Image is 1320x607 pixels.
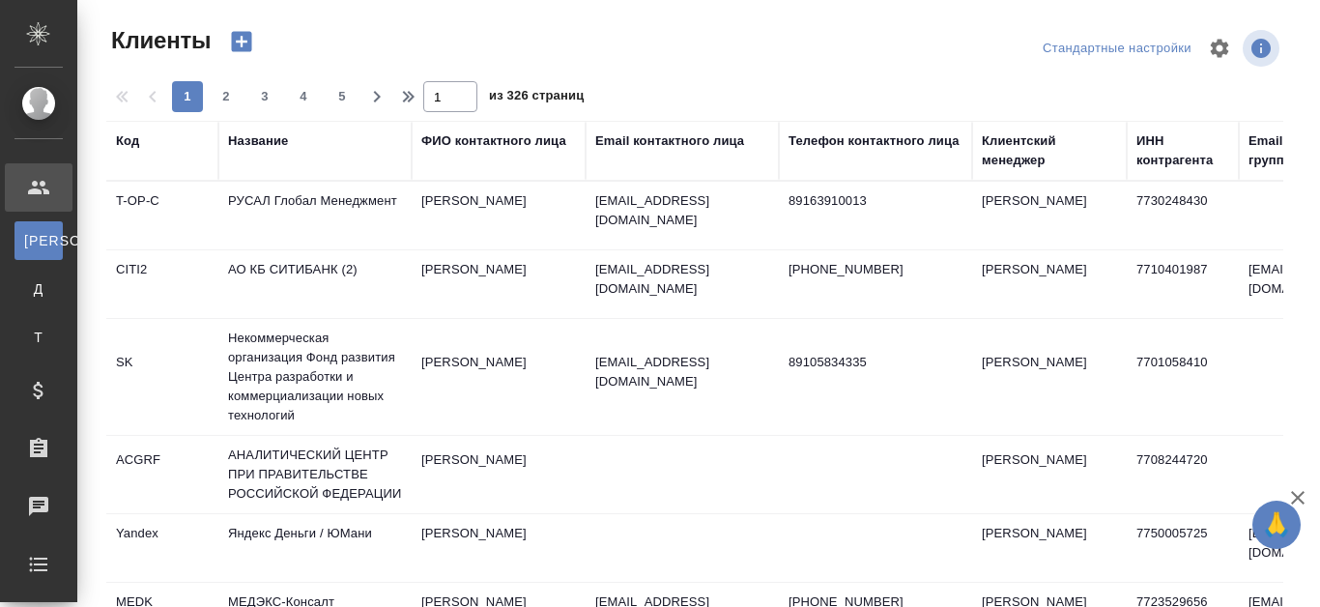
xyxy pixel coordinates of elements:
p: 89163910013 [789,191,962,211]
span: Клиенты [106,25,211,56]
td: 7730248430 [1127,182,1239,249]
span: Посмотреть информацию [1243,30,1283,67]
div: Email контактного лица [595,131,744,151]
span: [PERSON_NAME] [24,231,53,250]
td: 7710401987 [1127,250,1239,318]
div: Название [228,131,288,151]
td: [PERSON_NAME] [972,441,1127,508]
span: 2 [211,87,242,106]
span: 4 [288,87,319,106]
div: Код [116,131,139,151]
p: 89105834335 [789,353,962,372]
button: 4 [288,81,319,112]
td: АО КБ СИТИБАНК (2) [218,250,412,318]
div: Телефон контактного лица [789,131,960,151]
td: [PERSON_NAME] [412,182,586,249]
td: [PERSON_NAME] [412,250,586,318]
span: 3 [249,87,280,106]
span: 5 [327,87,358,106]
span: из 326 страниц [489,84,584,112]
td: [PERSON_NAME] [972,514,1127,582]
div: ФИО контактного лица [421,131,566,151]
td: [PERSON_NAME] [412,343,586,411]
button: 2 [211,81,242,112]
button: 5 [327,81,358,112]
td: 7708244720 [1127,441,1239,508]
td: CITI2 [106,250,218,318]
td: [PERSON_NAME] [412,514,586,582]
td: АНАЛИТИЧЕСКИЙ ЦЕНТР ПРИ ПРАВИТЕЛЬСТВЕ РОССИЙСКОЙ ФЕДЕРАЦИИ [218,436,412,513]
p: [PHONE_NUMBER] [789,260,962,279]
td: [PERSON_NAME] [972,250,1127,318]
td: РУСАЛ Глобал Менеджмент [218,182,412,249]
a: [PERSON_NAME] [14,221,63,260]
a: Т [14,318,63,357]
td: Яндекс Деньги / ЮМани [218,514,412,582]
div: Клиентский менеджер [982,131,1117,170]
span: Настроить таблицу [1196,25,1243,72]
td: 7750005725 [1127,514,1239,582]
td: [PERSON_NAME] [972,182,1127,249]
span: Д [24,279,53,299]
td: Yandex [106,514,218,582]
td: Некоммерческая организация Фонд развития Центра разработки и коммерциализации новых технологий [218,319,412,435]
div: split button [1038,34,1196,64]
p: [EMAIL_ADDRESS][DOMAIN_NAME] [595,353,769,391]
button: 🙏 [1252,501,1301,549]
a: Д [14,270,63,308]
td: ACGRF [106,441,218,508]
p: [EMAIL_ADDRESS][DOMAIN_NAME] [595,191,769,230]
span: Т [24,328,53,347]
p: [EMAIL_ADDRESS][DOMAIN_NAME] [595,260,769,299]
span: 🙏 [1260,505,1293,545]
td: [PERSON_NAME] [972,343,1127,411]
button: Создать [218,25,265,58]
td: T-OP-C [106,182,218,249]
td: SK [106,343,218,411]
div: ИНН контрагента [1136,131,1229,170]
td: [PERSON_NAME] [412,441,586,508]
td: 7701058410 [1127,343,1239,411]
button: 3 [249,81,280,112]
